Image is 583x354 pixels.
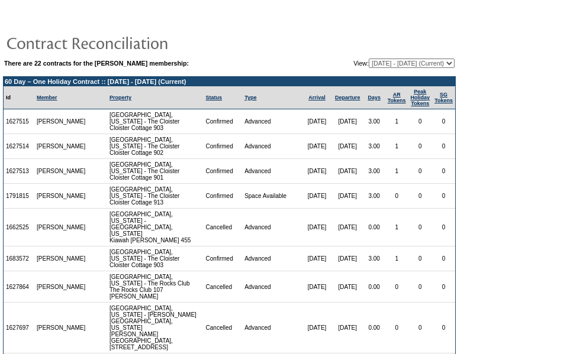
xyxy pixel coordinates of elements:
td: [DATE] [332,303,363,353]
td: [DATE] [302,134,331,159]
td: 1683572 [4,246,34,271]
td: Confirmed [204,246,243,271]
td: [DATE] [332,246,363,271]
td: [PERSON_NAME] [34,109,88,134]
td: [DATE] [302,159,331,184]
td: 0 [432,271,455,303]
td: Cancelled [204,303,243,353]
a: Member [37,95,57,100]
td: 0 [432,209,455,246]
b: There are 22 contracts for the [PERSON_NAME] membership: [4,60,189,67]
td: [GEOGRAPHIC_DATA], [US_STATE] - The Cloister Cloister Cottage 913 [107,184,204,209]
td: [DATE] [302,209,331,246]
td: 0 [408,134,433,159]
a: Type [244,95,256,100]
td: 0 [408,184,433,209]
td: 3.00 [363,109,385,134]
td: 1 [385,109,408,134]
td: 0 [432,134,455,159]
td: [PERSON_NAME] [34,134,88,159]
td: [DATE] [302,303,331,353]
td: Advanced [242,109,302,134]
td: 1627513 [4,159,34,184]
td: Cancelled [204,209,243,246]
td: 1627515 [4,109,34,134]
td: Confirmed [204,159,243,184]
td: Space Available [242,184,302,209]
td: 0 [432,184,455,209]
td: 1 [385,209,408,246]
td: Advanced [242,209,302,246]
td: 3.00 [363,184,385,209]
td: [GEOGRAPHIC_DATA], [US_STATE] - The Cloister Cloister Cottage 901 [107,159,204,184]
td: 1627514 [4,134,34,159]
img: pgTtlContractReconciliation.gif [6,31,243,54]
td: [DATE] [302,246,331,271]
td: [DATE] [332,134,363,159]
a: Arrival [308,95,326,100]
td: [DATE] [332,209,363,246]
td: [PERSON_NAME] [34,184,88,209]
td: Confirmed [204,134,243,159]
td: [GEOGRAPHIC_DATA], [US_STATE] - The Rocks Club The Rocks Club 107 [PERSON_NAME] [107,271,204,303]
td: 1662525 [4,209,34,246]
td: Advanced [242,134,302,159]
td: 1627697 [4,303,34,353]
td: [GEOGRAPHIC_DATA], [US_STATE] - The Cloister Cloister Cottage 903 [107,109,204,134]
td: [GEOGRAPHIC_DATA], [US_STATE] - The Cloister Cloister Cottage 902 [107,134,204,159]
td: 3.00 [363,246,385,271]
td: 0 [408,303,433,353]
td: 0 [432,303,455,353]
td: [PERSON_NAME] [34,159,88,184]
td: [DATE] [302,109,331,134]
td: View: [295,59,455,68]
a: Status [206,95,223,100]
a: ARTokens [388,92,406,103]
td: 1 [385,246,408,271]
td: 0.00 [363,209,385,246]
td: [GEOGRAPHIC_DATA], [US_STATE] - [GEOGRAPHIC_DATA], [US_STATE] Kiawah [PERSON_NAME] 455 [107,209,204,246]
td: [DATE] [332,159,363,184]
td: 60 Day – One Holiday Contract :: [DATE] - [DATE] (Current) [4,77,455,86]
td: Advanced [242,159,302,184]
a: Days [368,95,381,100]
td: [GEOGRAPHIC_DATA], [US_STATE] - The Cloister Cloister Cottage 903 [107,246,204,271]
a: SGTokens [434,92,453,103]
td: Cancelled [204,271,243,303]
td: 0 [432,109,455,134]
td: [DATE] [332,109,363,134]
td: 1791815 [4,184,34,209]
td: [DATE] [302,184,331,209]
td: Confirmed [204,184,243,209]
td: 0 [432,159,455,184]
td: 1627864 [4,271,34,303]
td: [DATE] [332,271,363,303]
td: [PERSON_NAME] [34,271,88,303]
td: Id [4,86,34,109]
td: [PERSON_NAME] [34,209,88,246]
td: 0 [385,303,408,353]
td: 0 [432,246,455,271]
td: [GEOGRAPHIC_DATA], [US_STATE] - [PERSON_NAME][GEOGRAPHIC_DATA], [US_STATE] [PERSON_NAME][GEOGRAPH... [107,303,204,353]
td: Confirmed [204,109,243,134]
td: [DATE] [302,271,331,303]
td: 0 [385,271,408,303]
td: 0.00 [363,303,385,353]
a: Property [109,95,131,100]
td: [DATE] [332,184,363,209]
a: Peak HolidayTokens [411,89,430,106]
a: Departure [335,95,360,100]
td: 3.00 [363,134,385,159]
td: 0 [408,159,433,184]
td: 1 [385,134,408,159]
td: 0 [408,246,433,271]
td: [PERSON_NAME] [34,303,88,353]
td: Advanced [242,246,302,271]
td: 0.00 [363,271,385,303]
td: Advanced [242,271,302,303]
td: 0 [408,109,433,134]
td: Advanced [242,303,302,353]
td: 3.00 [363,159,385,184]
td: 0 [385,184,408,209]
td: 0 [408,209,433,246]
